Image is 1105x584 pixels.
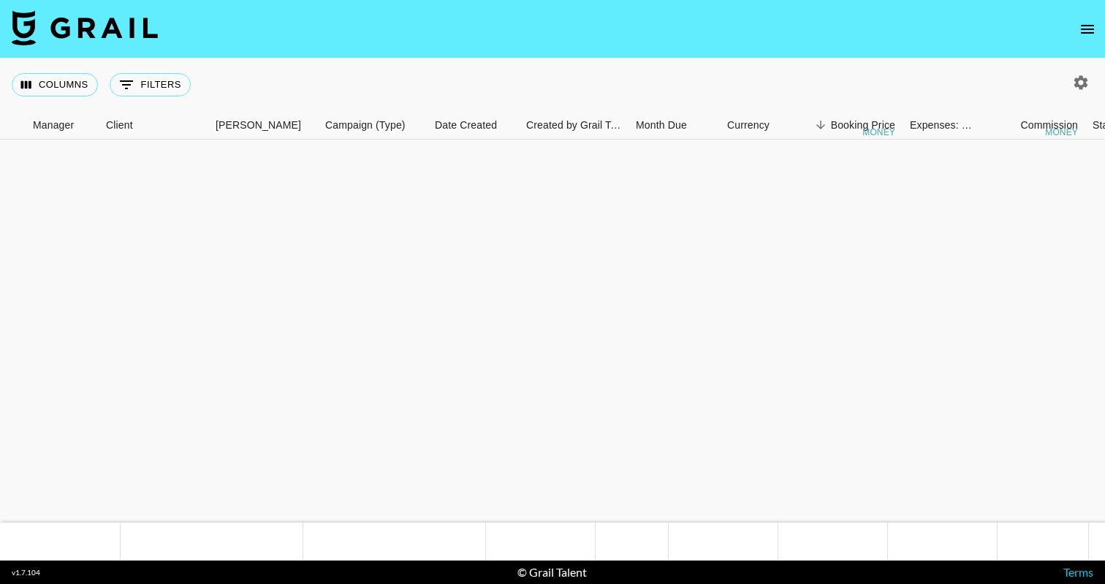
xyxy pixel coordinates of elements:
[318,111,428,140] div: Campaign (Type)
[1020,111,1078,140] div: Commission
[1063,565,1093,579] a: Terms
[12,568,40,577] div: v 1.7.104
[26,111,99,140] div: Manager
[12,73,98,96] button: Select columns
[99,111,208,140] div: Client
[727,111,770,140] div: Currency
[428,111,519,140] div: Date Created
[110,73,191,96] button: Show filters
[1045,128,1078,137] div: money
[831,111,895,140] div: Booking Price
[862,128,895,137] div: money
[636,111,687,140] div: Month Due
[519,111,629,140] div: Created by Grail Team
[106,111,133,140] div: Client
[517,565,587,580] div: © Grail Talent
[325,111,406,140] div: Campaign (Type)
[629,111,720,140] div: Month Due
[1073,15,1102,44] button: open drawer
[903,111,976,140] div: Expenses: Remove Commission?
[216,111,301,140] div: [PERSON_NAME]
[208,111,318,140] div: Booker
[435,111,497,140] div: Date Created
[33,111,74,140] div: Manager
[910,111,973,140] div: Expenses: Remove Commission?
[526,111,626,140] div: Created by Grail Team
[810,115,831,135] button: Sort
[12,10,158,45] img: Grail Talent
[720,111,793,140] div: Currency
